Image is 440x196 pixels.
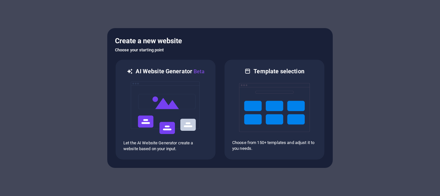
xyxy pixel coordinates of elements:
[224,59,325,160] div: Template selectionChoose from 150+ templates and adjust it to you needs.
[130,76,201,140] img: ai
[192,68,205,75] span: Beta
[115,36,325,46] h5: Create a new website
[115,46,325,54] h6: Choose your starting point
[253,67,304,75] h6: Template selection
[123,140,208,152] p: Let the AI Website Generator create a website based on your input.
[136,67,204,76] h6: AI Website Generator
[232,140,317,151] p: Choose from 150+ templates and adjust it to you needs.
[115,59,216,160] div: AI Website GeneratorBetaaiLet the AI Website Generator create a website based on your input.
